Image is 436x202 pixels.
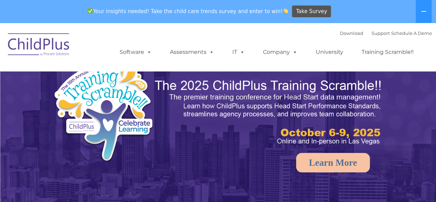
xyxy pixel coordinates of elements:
[113,45,159,59] a: Software
[355,45,420,59] a: Training Scramble!!
[372,30,390,36] a: Support
[256,45,304,59] a: Company
[88,8,93,13] img: ✅
[85,4,291,18] span: Your insights needed! Take the child care trends survey and enter to win!
[225,45,252,59] a: IT
[309,45,350,59] a: University
[340,30,432,36] font: |
[4,28,73,63] img: ChildPlus by Procare Solutions
[283,8,288,13] img: 👏
[340,30,363,36] a: Download
[391,30,432,36] a: Schedule A Demo
[96,74,125,79] span: Phone number
[163,45,221,59] a: Assessments
[292,6,331,18] a: Take Survey
[96,46,117,51] span: Last name
[296,153,370,172] a: Learn More
[296,6,327,18] span: Take Survey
